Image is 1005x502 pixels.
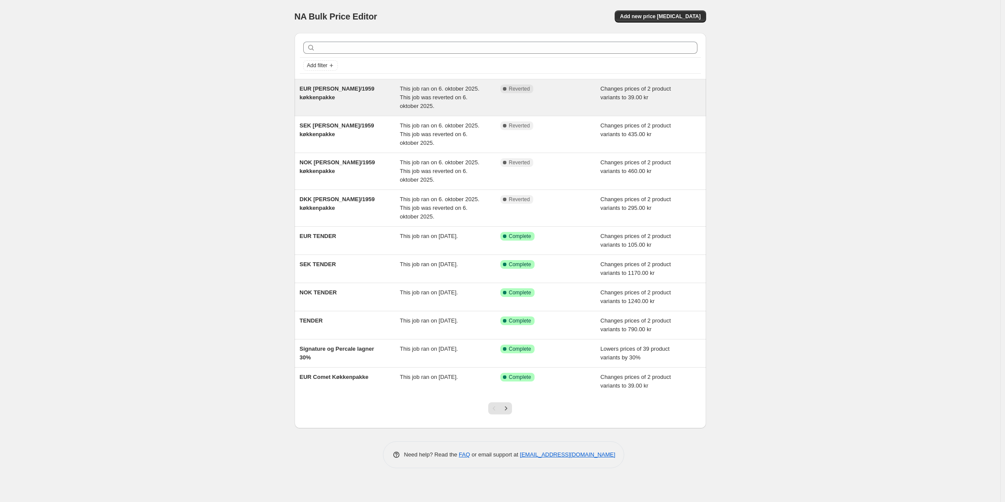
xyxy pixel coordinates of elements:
span: Add new price [MEDICAL_DATA] [620,13,700,20]
span: NOK [PERSON_NAME]/1959 køkkenpakke [300,159,375,174]
span: This job ran on [DATE]. [400,289,458,296]
span: This job ran on [DATE]. [400,233,458,239]
span: Complete [509,346,531,352]
span: or email support at [470,451,520,458]
span: Complete [509,289,531,296]
span: SEK [PERSON_NAME]/1959 køkkenpakke [300,122,374,137]
span: Changes prices of 2 product variants to 1240.00 kr [600,289,671,304]
span: This job ran on [DATE]. [400,374,458,380]
span: Complete [509,261,531,268]
span: This job ran on [DATE]. [400,317,458,324]
button: Next [500,402,512,414]
span: Need help? Read the [404,451,459,458]
span: Complete [509,317,531,324]
span: Complete [509,374,531,381]
span: Changes prices of 2 product variants to 39.00 kr [600,374,671,389]
span: Signature og Percale lagner 30% [300,346,374,361]
span: EUR Comet Køkkenpakke [300,374,369,380]
span: Lowers prices of 39 product variants by 30% [600,346,670,361]
nav: Pagination [488,402,512,414]
span: This job ran on 6. oktober 2025. This job was reverted on 6. oktober 2025. [400,159,480,183]
a: FAQ [459,451,470,458]
span: NA Bulk Price Editor [295,12,377,21]
span: This job ran on 6. oktober 2025. This job was reverted on 6. oktober 2025. [400,196,480,220]
span: Reverted [509,122,530,129]
span: Changes prices of 2 product variants to 295.00 kr [600,196,671,211]
span: EUR TENDER [300,233,337,239]
button: Add new price [MEDICAL_DATA] [615,10,706,23]
span: TENDER [300,317,323,324]
span: Reverted [509,85,530,92]
span: Changes prices of 2 product variants to 1170.00 kr [600,261,671,276]
span: Changes prices of 2 product variants to 460.00 kr [600,159,671,174]
span: This job ran on 6. oktober 2025. This job was reverted on 6. oktober 2025. [400,122,480,146]
span: Add filter [307,62,327,69]
span: Complete [509,233,531,240]
span: This job ran on [DATE]. [400,261,458,267]
span: Changes prices of 2 product variants to 435.00 kr [600,122,671,137]
span: EUR [PERSON_NAME]/1959 køkkenpakke [300,85,375,101]
span: Changes prices of 2 product variants to 790.00 kr [600,317,671,332]
span: DKK [PERSON_NAME]/1959 køkkenpakke [300,196,375,211]
span: This job ran on [DATE]. [400,346,458,352]
span: NOK TENDER [300,289,337,296]
span: SEK TENDER [300,261,336,267]
span: Changes prices of 2 product variants to 105.00 kr [600,233,671,248]
span: This job ran on 6. oktober 2025. This job was reverted on 6. oktober 2025. [400,85,480,109]
a: [EMAIL_ADDRESS][DOMAIN_NAME] [520,451,615,458]
button: Add filter [303,60,338,71]
span: Reverted [509,196,530,203]
span: Reverted [509,159,530,166]
span: Changes prices of 2 product variants to 39.00 kr [600,85,671,101]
